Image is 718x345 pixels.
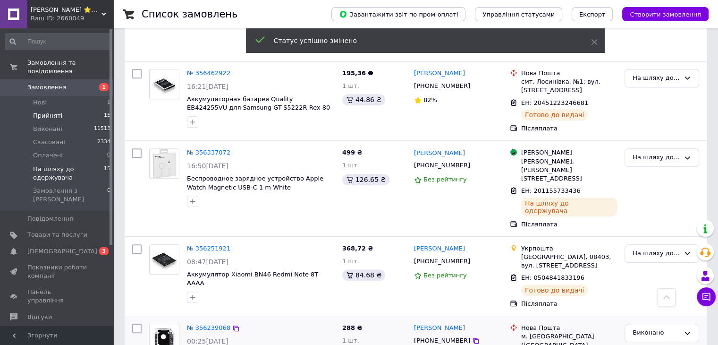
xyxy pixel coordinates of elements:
a: [PERSON_NAME] [414,244,465,253]
span: 1 шт. [342,258,359,265]
a: № 356462922 [187,69,230,77]
button: Завантажити звіт по пром-оплаті [331,7,465,21]
a: № 356337072 [187,149,230,156]
a: № 356239068 [187,324,230,331]
span: 1 [99,83,109,91]
span: 368,72 ₴ [342,245,373,252]
span: 16:21[DATE] [187,83,228,90]
span: Без рейтингу [423,272,467,279]
img: Фото товару [150,245,179,274]
div: [PERSON_NAME] [521,148,617,157]
span: Нові [33,98,47,107]
div: [PHONE_NUMBER] [412,159,472,172]
span: Замовлення з [PERSON_NAME] [33,187,107,204]
span: Повідомлення [27,215,73,223]
span: 11513 [94,125,110,133]
span: Замовлення та повідомлення [27,59,113,76]
span: 0 [107,151,110,160]
span: 15 [104,112,110,120]
div: Нова Пошта [521,324,617,332]
span: 1 [107,98,110,107]
span: 0 [107,187,110,204]
a: Фото товару [149,148,179,179]
button: Чат з покупцем [697,287,716,306]
span: Відгуки [27,313,52,321]
span: Оплачені [33,151,63,160]
span: 15 [104,165,110,182]
a: Створити замовлення [613,10,709,17]
span: 3 [99,247,109,255]
div: Готово до видачі [521,285,588,296]
span: 195,36 ₴ [342,69,373,77]
span: Управління статусами [482,11,555,18]
a: № 356251921 [187,245,230,252]
div: [PHONE_NUMBER] [412,255,472,267]
span: Виконані [33,125,62,133]
div: Післяплата [521,220,617,229]
span: 16:50[DATE] [187,162,228,170]
span: Скасовані [33,138,65,147]
span: 499 ₴ [342,149,363,156]
h1: Список замовлень [142,9,237,20]
a: [PERSON_NAME] [414,149,465,158]
span: Замовлення [27,83,67,92]
div: 84.68 ₴ [342,269,385,281]
div: Нова Пошта [521,69,617,78]
span: Створити замовлення [630,11,701,18]
span: 1 шт. [342,162,359,169]
button: Створити замовлення [622,7,709,21]
div: Готово до видачі [521,109,588,121]
span: Показники роботи компанії [27,263,87,280]
div: Укрпошта [521,244,617,253]
a: [PERSON_NAME] [414,324,465,333]
a: [PERSON_NAME] [414,69,465,78]
span: 82% [423,96,437,103]
img: Фото товару [150,149,179,178]
div: На шляху до одержувача [633,73,680,83]
span: 00:25[DATE] [187,337,228,345]
span: 08:47[DATE] [187,258,228,266]
span: Завантажити звіт по пром-оплаті [339,10,458,18]
div: Статус успішно змінено [274,36,567,45]
a: Фото товару [149,69,179,99]
div: [GEOGRAPHIC_DATA], 08403, вул. [STREET_ADDRESS] [521,253,617,270]
a: Беспроводное зарядное устройство Apple Watch Magnetic USB-C 1 m White [187,175,323,191]
div: Виконано [633,328,680,338]
span: Без рейтингу [423,176,467,183]
img: Фото товару [150,69,179,99]
div: [PHONE_NUMBER] [412,80,472,92]
span: Панель управління [27,288,87,305]
a: Фото товару [149,244,179,275]
div: [PERSON_NAME], [PERSON_NAME][STREET_ADDRESS] [521,157,617,183]
span: ЕН: 201155733436 [521,187,581,194]
div: 126.65 ₴ [342,174,389,185]
a: Аккумулятор Xiaomi BN46 Redmi Note 8T AAAA [187,271,318,287]
span: 1 шт. [342,82,359,89]
span: 2334 [97,138,110,147]
span: Прийняті [33,112,62,120]
a: Аккумуляторная батарея Quality EB424255VU для Samsung GT-S5222R Rex 80 Duos [187,95,330,120]
div: 44.86 ₴ [342,94,385,105]
span: ЕН: 20451223246681 [521,99,588,106]
span: 1 шт. [342,337,359,344]
button: Експорт [572,7,613,21]
span: ЕН: 0504841833196 [521,274,584,281]
span: Експорт [579,11,606,18]
div: Післяплата [521,300,617,308]
div: Ваш ID: 2660049 [31,14,113,23]
span: Товари та послуги [27,231,87,239]
span: Літтер Маркет ⭐️⭐️⭐️⭐️⭐️ [31,6,101,14]
span: [DEMOGRAPHIC_DATA] [27,247,97,256]
span: На шляху до одержувача [33,165,104,182]
div: На шляху до одержувача [633,249,680,259]
div: На шляху до одержувача [633,153,680,163]
input: Пошук [5,33,111,50]
button: Управління статусами [475,7,562,21]
div: Післяплата [521,124,617,133]
div: смт. Лосинівка, №1: вул. [STREET_ADDRESS] [521,78,617,95]
span: 288 ₴ [342,324,363,331]
div: На шляху до одержувача [521,198,617,216]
